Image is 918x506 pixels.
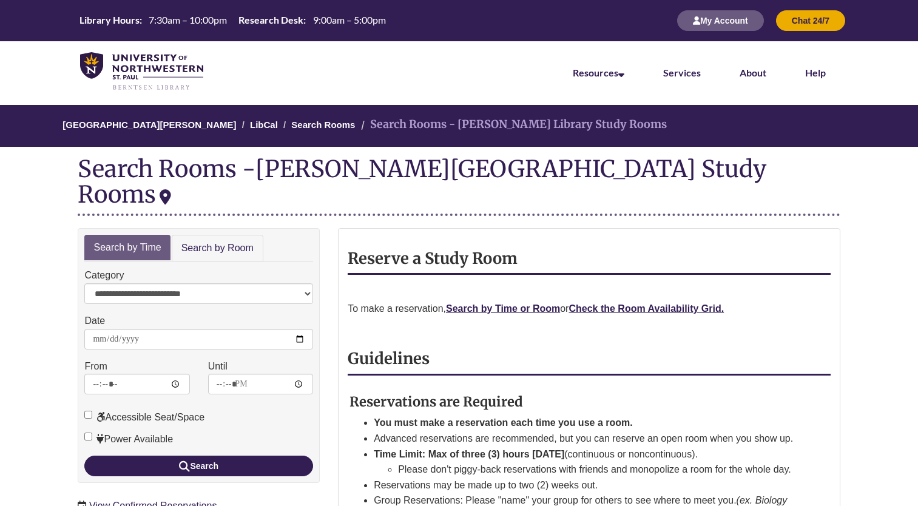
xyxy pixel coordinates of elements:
a: Check the Room Availability Grid. [569,303,724,314]
a: Hours Today [75,13,390,28]
a: About [740,67,766,78]
label: From [84,359,107,374]
input: Power Available [84,433,92,440]
li: Reservations may be made up to two (2) weeks out. [374,477,801,493]
a: Chat 24/7 [776,15,845,25]
a: Search Rooms [291,120,355,130]
img: UNWSP Library Logo [80,52,203,91]
a: Resources [573,67,624,78]
a: Search by Time or Room [446,303,560,314]
div: Search Rooms - [78,156,840,215]
a: My Account [677,15,764,25]
label: Date [84,313,105,329]
a: Help [805,67,826,78]
strong: Guidelines [348,349,430,368]
th: Research Desk: [234,13,308,27]
input: Accessible Seat/Space [84,411,92,419]
label: Power Available [84,431,173,447]
label: Until [208,359,228,374]
strong: Reserve a Study Room [348,249,518,268]
a: Search by Time [84,235,170,261]
a: [GEOGRAPHIC_DATA][PERSON_NAME] [62,120,236,130]
a: Services [663,67,701,78]
th: Library Hours: [75,13,144,27]
div: [PERSON_NAME][GEOGRAPHIC_DATA] Study Rooms [78,154,766,209]
table: Hours Today [75,13,390,27]
button: Chat 24/7 [776,10,845,31]
li: Please don't piggy-back reservations with friends and monopolize a room for the whole day. [398,462,801,477]
strong: Reservations are Required [349,393,523,410]
button: Search [84,456,313,476]
span: 7:30am – 10:00pm [149,14,227,25]
span: 9:00am – 5:00pm [313,14,386,25]
strong: Time Limit: Max of three (3) hours [DATE] [374,449,564,459]
li: (continuous or noncontinuous). [374,447,801,477]
strong: You must make a reservation each time you use a room. [374,417,633,428]
a: Search by Room [172,235,263,262]
label: Accessible Seat/Space [84,410,204,425]
li: Search Rooms - [PERSON_NAME] Library Study Rooms [358,116,667,133]
p: To make a reservation, or [348,301,830,317]
nav: Breadcrumb [78,105,840,147]
button: My Account [677,10,764,31]
li: Advanced reservations are recommended, but you can reserve an open room when you show up. [374,431,801,447]
a: LibCal [250,120,278,130]
label: Category [84,268,124,283]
